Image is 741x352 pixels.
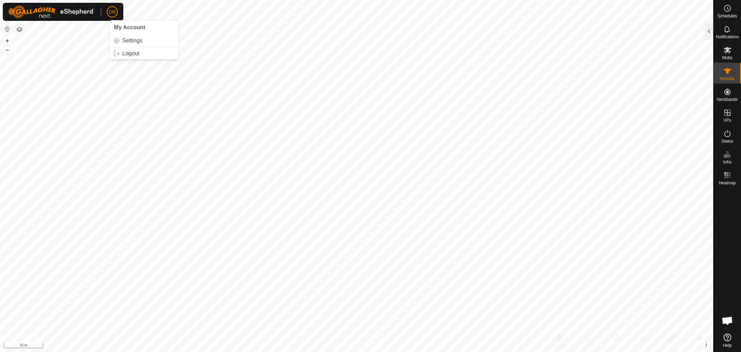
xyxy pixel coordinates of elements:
button: i [702,341,710,349]
span: Infra [723,160,731,164]
span: Settings [122,38,142,43]
button: + [3,37,11,45]
span: Animals [720,77,735,81]
span: Help [723,343,732,347]
a: Settings [110,35,179,46]
div: Open chat [717,310,738,331]
img: Gallagher Logo [8,6,95,18]
button: Map Layers [15,25,24,34]
a: Logout [110,48,179,59]
span: Status [721,139,733,143]
span: Logout [122,51,139,56]
span: i [706,342,707,348]
a: Contact Us [363,343,384,349]
span: Mobs [722,56,732,60]
span: VPs [723,118,731,122]
span: Notifications [716,35,739,39]
span: Heatmap [719,181,736,185]
span: Schedules [717,14,737,18]
span: My Account [114,24,145,30]
a: Privacy Policy [329,343,355,349]
button: – [3,46,11,54]
span: Neckbands [717,97,738,102]
span: DB [109,8,115,16]
a: Help [714,331,741,350]
button: Reset Map [3,25,11,33]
